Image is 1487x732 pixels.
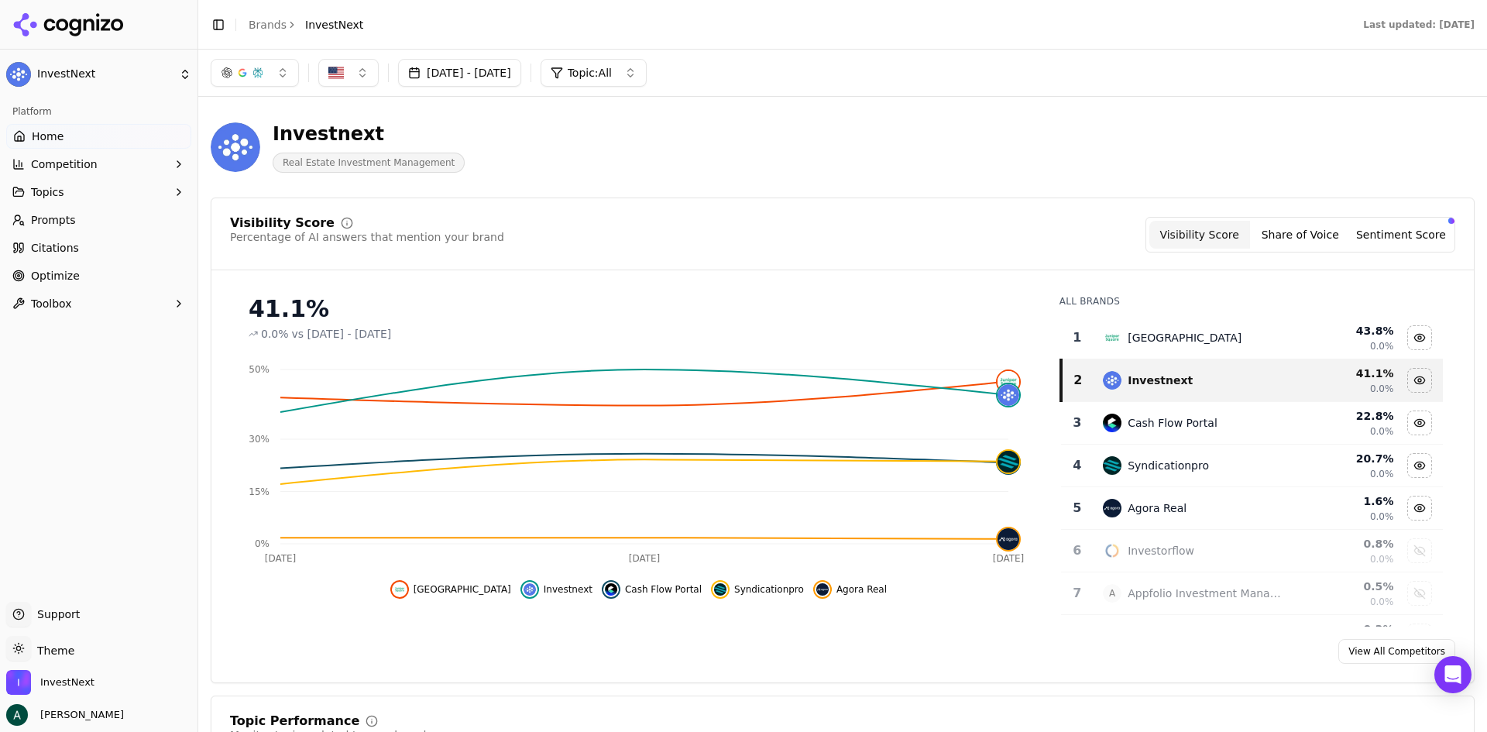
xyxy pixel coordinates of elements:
[6,180,191,204] button: Topics
[1294,366,1393,381] div: 41.1 %
[1061,615,1443,658] tr: 0.3%Show yardi investment suite data
[711,580,804,599] button: Hide syndicationpro data
[6,208,191,232] a: Prompts
[305,17,363,33] span: InvestNext
[1407,411,1432,435] button: Hide cash flow portal data
[568,65,612,81] span: Topic: All
[1059,295,1443,308] div: All Brands
[40,675,94,689] span: InvestNext
[390,580,511,599] button: Hide juniper square data
[273,153,465,173] span: Real Estate Investment Management
[31,212,76,228] span: Prompts
[1351,221,1451,249] button: Sentiment Score
[1370,340,1394,352] span: 0.0%
[6,291,191,316] button: Toolbox
[1067,414,1088,432] div: 3
[249,486,270,497] tspan: 15%
[1103,584,1121,603] span: A
[1434,656,1472,693] div: Open Intercom Messenger
[1407,624,1432,648] button: Show yardi investment suite data
[993,553,1025,564] tspan: [DATE]
[1407,581,1432,606] button: Show appfolio investment management data
[1061,572,1443,615] tr: 7AAppfolio Investment Management0.5%0.0%Show appfolio investment management data
[998,451,1019,473] img: syndicationpro
[1407,453,1432,478] button: Hide syndicationpro data
[1061,402,1443,445] tr: 3cash flow portalCash Flow Portal22.8%0.0%Hide cash flow portal data
[1103,371,1121,390] img: investnext
[32,129,64,144] span: Home
[6,124,191,149] a: Home
[292,326,392,342] span: vs [DATE] - [DATE]
[836,583,887,596] span: Agora Real
[1061,445,1443,487] tr: 4syndicationproSyndicationpro20.7%0.0%Hide syndicationpro data
[6,152,191,177] button: Competition
[6,704,28,726] img: Andrew Berg
[6,235,191,260] a: Citations
[1338,639,1455,664] a: View All Competitors
[1407,496,1432,521] button: Hide agora real data
[1061,359,1443,402] tr: 2investnextInvestnext41.1%0.0%Hide investnext data
[544,583,592,596] span: Investnext
[816,583,829,596] img: agora real
[625,583,702,596] span: Cash Flow Portal
[249,295,1029,323] div: 41.1%
[1128,500,1187,516] div: Agora Real
[1294,536,1393,552] div: 0.8 %
[1149,221,1250,249] button: Visibility Score
[1294,451,1393,466] div: 20.7 %
[1067,456,1088,475] div: 4
[1128,373,1193,388] div: Investnext
[249,17,363,33] nav: breadcrumb
[998,528,1019,550] img: agora real
[31,296,72,311] span: Toolbox
[1370,425,1394,438] span: 0.0%
[31,240,79,256] span: Citations
[230,217,335,229] div: Visibility Score
[1407,325,1432,350] button: Hide juniper square data
[813,580,887,599] button: Hide agora real data
[230,229,504,245] div: Percentage of AI answers that mention your brand
[1103,328,1121,347] img: juniper square
[230,715,359,727] div: Topic Performance
[6,670,31,695] img: InvestNext
[1370,510,1394,523] span: 0.0%
[1363,19,1475,31] div: Last updated: [DATE]
[1407,368,1432,393] button: Hide investnext data
[1128,458,1209,473] div: Syndicationpro
[1128,415,1217,431] div: Cash Flow Portal
[265,553,297,564] tspan: [DATE]
[1061,487,1443,530] tr: 5agora realAgora Real1.6%0.0%Hide agora real data
[37,67,173,81] span: InvestNext
[1103,456,1121,475] img: syndicationpro
[31,156,98,172] span: Competition
[1067,499,1088,517] div: 5
[629,553,661,564] tspan: [DATE]
[1294,323,1393,339] div: 43.8 %
[34,708,124,722] span: [PERSON_NAME]
[1407,538,1432,563] button: Show investorflow data
[211,122,260,172] img: InvestNext
[1067,584,1088,603] div: 7
[998,371,1019,393] img: juniper square
[602,580,702,599] button: Hide cash flow portal data
[524,583,536,596] img: investnext
[1061,530,1443,572] tr: 6investorflowInvestorflow0.8%0.0%Show investorflow data
[1294,408,1393,424] div: 22.8 %
[31,184,64,200] span: Topics
[255,538,270,549] tspan: 0%
[273,122,465,146] div: Investnext
[328,65,344,81] img: US
[1294,493,1393,509] div: 1.6 %
[6,99,191,124] div: Platform
[1103,541,1121,560] img: investorflow
[520,580,592,599] button: Hide investnext data
[1128,330,1241,345] div: [GEOGRAPHIC_DATA]
[1370,383,1394,395] span: 0.0%
[31,607,80,622] span: Support
[1128,586,1282,601] div: Appfolio Investment Management
[249,434,270,445] tspan: 30%
[1061,317,1443,359] tr: 1juniper square[GEOGRAPHIC_DATA]43.8%0.0%Hide juniper square data
[998,384,1019,406] img: investnext
[1294,621,1393,637] div: 0.3 %
[1103,414,1121,432] img: cash flow portal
